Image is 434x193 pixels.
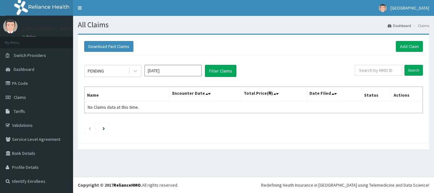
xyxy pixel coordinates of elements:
[404,65,423,76] input: Search
[362,87,391,101] th: Status
[113,182,141,188] a: RelianceHMO
[170,87,241,101] th: Encounter Date
[14,66,34,72] span: Dashboard
[241,87,307,101] th: Total Price(₦)
[3,19,17,33] img: User Image
[391,87,423,101] th: Actions
[22,26,75,31] p: [GEOGRAPHIC_DATA]
[88,125,91,131] a: Previous page
[412,23,429,28] li: Claims
[396,41,423,52] a: Add Claim
[103,125,105,131] a: Next page
[85,87,170,101] th: Name
[379,4,387,12] img: User Image
[22,35,37,39] a: Online
[88,104,139,110] span: No Claims data at this time.
[355,65,402,76] input: Search by HMO ID
[205,65,236,77] button: Filter Claims
[14,108,25,114] span: Tariffs
[261,182,429,188] div: Redefining Heath Insurance in [GEOGRAPHIC_DATA] using Telemedicine and Data Science!
[14,52,46,58] span: Switch Providers
[78,21,429,29] h1: All Claims
[73,177,434,193] footer: All rights reserved.
[390,5,429,11] span: [GEOGRAPHIC_DATA]
[388,23,411,28] a: Dashboard
[307,87,362,101] th: Date Filed
[78,182,142,188] strong: Copyright © 2017 .
[145,65,202,76] input: Select Month and Year
[88,68,104,74] div: PENDING
[14,94,26,100] span: Claims
[84,41,133,52] button: Download Paid Claims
